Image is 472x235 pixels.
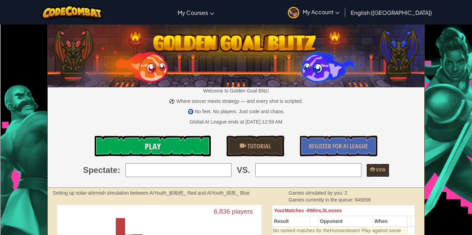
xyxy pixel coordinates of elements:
[347,3,435,22] a: English ([GEOGRAPHIC_DATA])
[3,22,469,29] div: Sort New > Old
[178,9,208,16] span: My Courses
[3,35,469,41] div: Delete
[3,47,469,53] div: Sign out
[3,16,469,22] div: Sort A > Z
[303,8,340,16] span: My Account
[3,29,469,35] div: Move To ...
[3,41,469,47] div: Options
[351,9,432,16] span: English ([GEOGRAPHIC_DATA])
[288,7,299,18] img: avatar
[284,1,343,23] a: My Account
[3,3,144,9] div: Home
[174,3,218,22] a: My Courses
[3,9,64,16] input: Search outlines
[42,5,102,19] img: CodeCombat logo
